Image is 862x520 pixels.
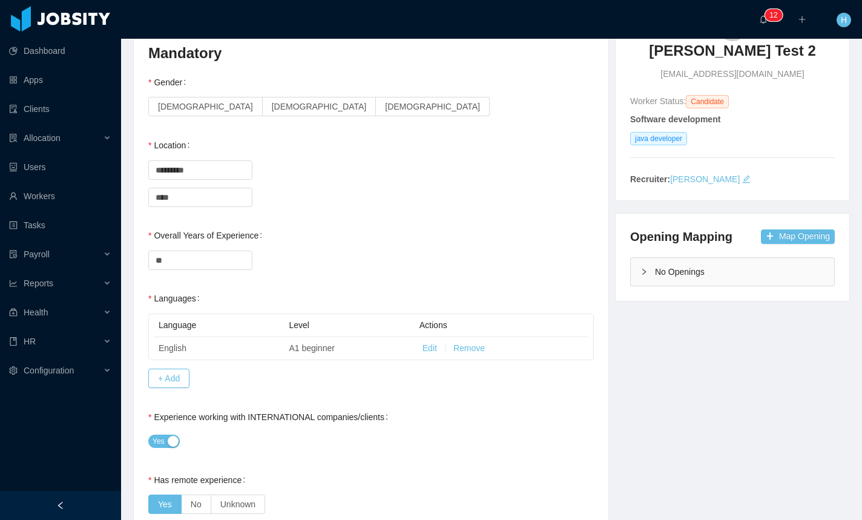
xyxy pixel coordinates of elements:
[220,499,255,509] span: Unknown
[765,9,782,21] sup: 12
[769,9,774,21] p: 1
[9,250,18,258] i: icon: file-protect
[630,174,670,184] strong: Recruiter:
[9,366,18,375] i: icon: setting
[24,337,36,346] span: HR
[24,278,53,288] span: Reports
[191,499,202,509] span: No
[649,41,816,61] h3: [PERSON_NAME] Test 2
[289,320,309,330] span: Level
[9,184,111,208] a: icon: userWorkers
[9,68,111,92] a: icon: appstoreApps
[649,41,816,68] a: [PERSON_NAME] Test 2
[159,343,186,353] span: English
[158,499,172,509] span: Yes
[24,249,50,259] span: Payroll
[9,337,18,346] i: icon: book
[453,342,485,355] button: Remove
[148,231,267,240] label: Overall Years of Experience
[759,15,768,24] i: icon: bell
[24,133,61,143] span: Allocation
[9,279,18,288] i: icon: line-chart
[24,366,74,375] span: Configuration
[9,213,111,237] a: icon: profileTasks
[272,102,367,111] span: [DEMOGRAPHIC_DATA]
[761,229,835,244] button: icon: plusMap Opening
[9,39,111,63] a: icon: pie-chartDashboard
[158,102,253,111] span: [DEMOGRAPHIC_DATA]
[385,102,480,111] span: [DEMOGRAPHIC_DATA]
[630,132,687,145] span: java developer
[9,155,111,179] a: icon: robotUsers
[289,343,335,353] span: A1 beginner
[9,97,111,121] a: icon: auditClients
[9,134,18,142] i: icon: solution
[148,77,191,87] label: Gender
[148,294,205,303] label: Languages
[24,308,48,317] span: Health
[148,475,250,485] label: Has remote experience
[630,228,732,245] h4: Opening Mapping
[148,140,194,150] label: Location
[148,369,189,388] button: + Add
[149,251,252,269] input: Overall Years of Experience
[841,13,847,27] span: H
[640,268,648,275] i: icon: right
[630,96,686,106] span: Worker Status:
[686,95,729,108] span: Candidate
[148,412,393,422] label: Experience working with INTERNATIONAL companies/clients
[148,44,594,63] h3: Mandatory
[630,114,720,124] strong: Software development
[153,435,165,447] span: Yes
[159,320,196,330] span: Language
[9,308,18,317] i: icon: medicine-box
[670,174,740,184] a: [PERSON_NAME]
[631,258,834,286] div: icon: rightNo Openings
[660,68,804,81] span: [EMAIL_ADDRESS][DOMAIN_NAME]
[148,435,180,448] button: Experience working with INTERNATIONAL companies/clients
[742,175,751,183] i: icon: edit
[423,342,437,355] button: Edit
[798,15,806,24] i: icon: plus
[774,9,778,21] p: 2
[419,320,447,330] span: Actions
